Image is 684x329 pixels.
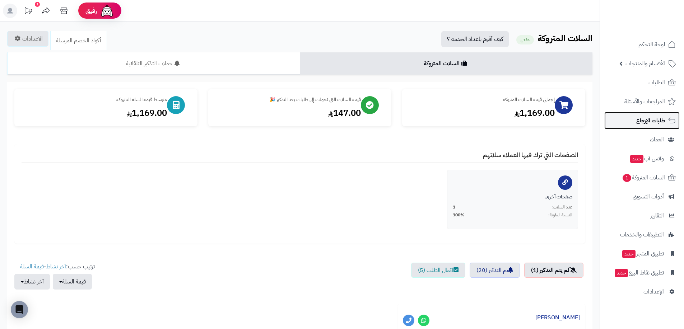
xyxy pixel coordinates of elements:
[470,263,520,278] a: تم التذكير (20)
[604,169,680,186] a: السلات المتروكة1
[22,107,167,119] div: 1,169.00
[622,173,665,183] span: السلات المتروكة
[411,263,465,278] a: اكمال الطلب (5)
[615,269,628,277] span: جديد
[215,107,361,119] div: 147.00
[635,11,677,26] img: logo-2.png
[538,32,592,45] b: السلات المتروكة
[604,36,680,53] a: لوحة التحكم
[629,154,664,164] span: وآتس آب
[622,250,636,258] span: جديد
[604,188,680,205] a: أدوات التسويق
[604,245,680,262] a: تطبيق المتجرجديد
[604,226,680,243] a: التطبيقات والخدمات
[53,274,92,290] button: قيمة السلة
[85,6,97,15] span: رفيق
[409,96,555,103] div: إجمالي قيمة السلات المتروكة
[604,283,680,300] a: الإعدادات
[14,263,95,290] ul: ترتيب حسب: -
[22,96,167,103] div: متوسط قيمة السلة المتروكة
[604,74,680,91] a: الطلبات
[524,263,583,278] a: لم يتم التذكير (1)
[622,249,664,259] span: تطبيق المتجر
[46,262,66,271] a: آخر نشاط
[7,31,48,47] a: الاعدادات
[638,39,665,50] span: لوحة التحكم
[14,274,50,290] button: آخر نشاط
[516,35,534,44] small: مفعل
[604,207,680,224] a: التقارير
[215,96,361,103] div: قيمة السلات التي تحولت إلى طلبات بعد التذكير 🎉
[625,58,665,69] span: الأقسام والمنتجات
[604,264,680,281] a: تطبيق نقاط البيعجديد
[100,4,114,18] img: ai-face.png
[604,131,680,148] a: العملاء
[624,97,665,107] span: المراجعات والأسئلة
[11,301,28,318] div: Open Intercom Messenger
[7,52,300,75] a: حملات التذكير التلقائية
[50,31,107,50] a: أكواد الخصم المرسلة
[19,4,37,20] a: تحديثات المنصة
[643,287,664,297] span: الإعدادات
[648,77,665,88] span: الطلبات
[22,151,578,163] h4: الصفحات التي ترك فيها العملاء سلاتهم
[35,2,40,7] div: 1
[622,174,632,182] span: 1
[604,150,680,167] a: وآتس آبجديد
[650,211,664,221] span: التقارير
[636,116,665,126] span: طلبات الإرجاع
[453,204,455,210] span: 1
[630,155,643,163] span: جديد
[20,262,44,271] a: قيمة السلة
[620,230,664,240] span: التطبيقات والخدمات
[535,313,580,322] a: [PERSON_NAME]
[614,268,664,278] span: تطبيق نقاط البيع
[604,93,680,110] a: المراجعات والأسئلة
[552,204,572,210] span: عدد السلات:
[409,107,555,119] div: 1,169.00
[453,193,572,201] div: صفحات أخرى
[633,192,664,202] span: أدوات التسويق
[441,31,509,47] a: كيف أقوم باعداد الخدمة ؟
[300,52,592,75] a: السلات المتروكة
[604,112,680,129] a: طلبات الإرجاع
[453,212,465,218] span: 100%
[548,212,572,218] span: النسبة المئوية:
[650,135,664,145] span: العملاء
